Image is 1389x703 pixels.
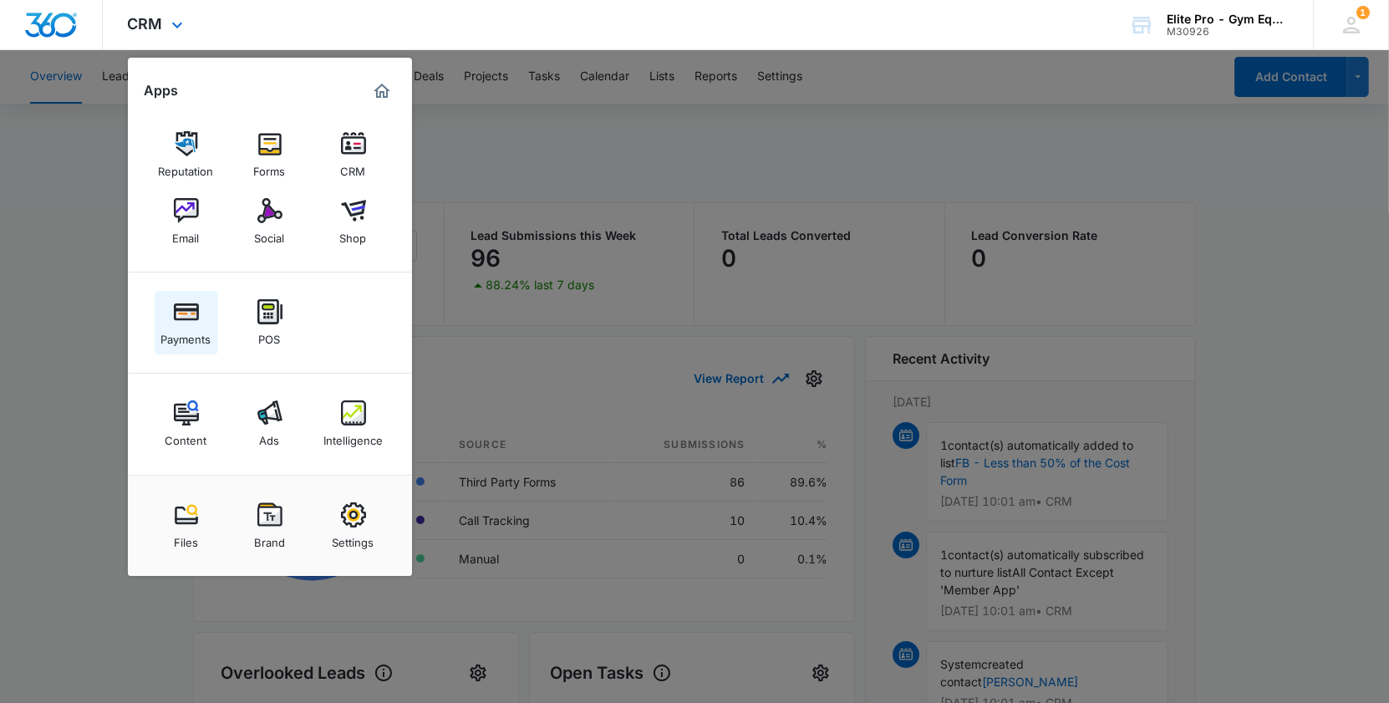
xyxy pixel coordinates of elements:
a: Forms [238,123,302,186]
div: Payments [161,324,211,346]
div: Files [174,527,198,549]
a: Ads [238,392,302,456]
a: Payments [155,291,218,354]
div: CRM [341,156,366,178]
div: POS [259,324,281,346]
a: Content [155,392,218,456]
div: Ads [260,425,280,447]
div: Email [173,223,200,245]
a: Reputation [155,123,218,186]
a: POS [238,291,302,354]
a: Brand [238,494,302,558]
a: CRM [322,123,385,186]
a: Shop [322,190,385,253]
a: Social [238,190,302,253]
a: Marketing 360® Dashboard [369,78,395,104]
h2: Apps [145,83,179,99]
div: Social [255,223,285,245]
div: Content [165,425,207,447]
div: notifications count [1356,6,1370,19]
span: 1 [1356,6,1370,19]
a: Email [155,190,218,253]
a: Intelligence [322,392,385,456]
div: account name [1167,13,1289,26]
div: Forms [254,156,286,178]
div: Brand [254,527,285,549]
div: Settings [333,527,374,549]
div: account id [1167,26,1289,38]
a: Files [155,494,218,558]
div: Shop [340,223,367,245]
div: Intelligence [323,425,383,447]
a: Settings [322,494,385,558]
span: CRM [128,15,163,33]
div: Reputation [159,156,214,178]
